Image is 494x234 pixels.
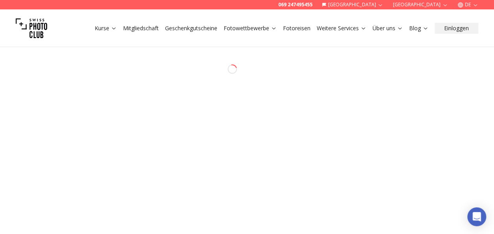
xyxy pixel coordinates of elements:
[369,23,406,34] button: Über uns
[314,23,369,34] button: Weitere Services
[16,13,47,44] img: Swiss photo club
[165,24,217,32] a: Geschenkgutscheine
[409,24,428,32] a: Blog
[373,24,403,32] a: Über uns
[317,24,366,32] a: Weitere Services
[280,23,314,34] button: Fotoreisen
[162,23,220,34] button: Geschenkgutscheine
[283,24,310,32] a: Fotoreisen
[92,23,120,34] button: Kurse
[224,24,277,32] a: Fotowettbewerbe
[95,24,117,32] a: Kurse
[406,23,432,34] button: Blog
[278,2,312,8] a: 069 247495455
[435,23,478,34] button: Einloggen
[467,207,486,226] div: Open Intercom Messenger
[123,24,159,32] a: Mitgliedschaft
[220,23,280,34] button: Fotowettbewerbe
[120,23,162,34] button: Mitgliedschaft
